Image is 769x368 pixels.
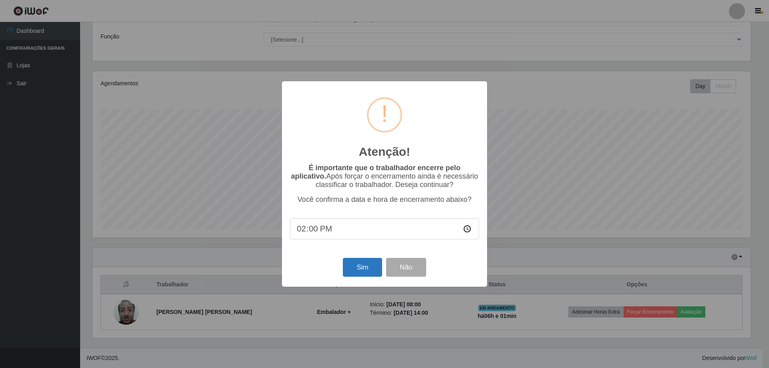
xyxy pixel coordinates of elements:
button: Sim [343,258,382,277]
b: É importante que o trabalhador encerre pelo aplicativo. [291,164,460,180]
h2: Atenção! [359,145,410,159]
p: Você confirma a data e hora de encerramento abaixo? [290,195,479,204]
p: Após forçar o encerramento ainda é necessário classificar o trabalhador. Deseja continuar? [290,164,479,189]
button: Não [386,258,426,277]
